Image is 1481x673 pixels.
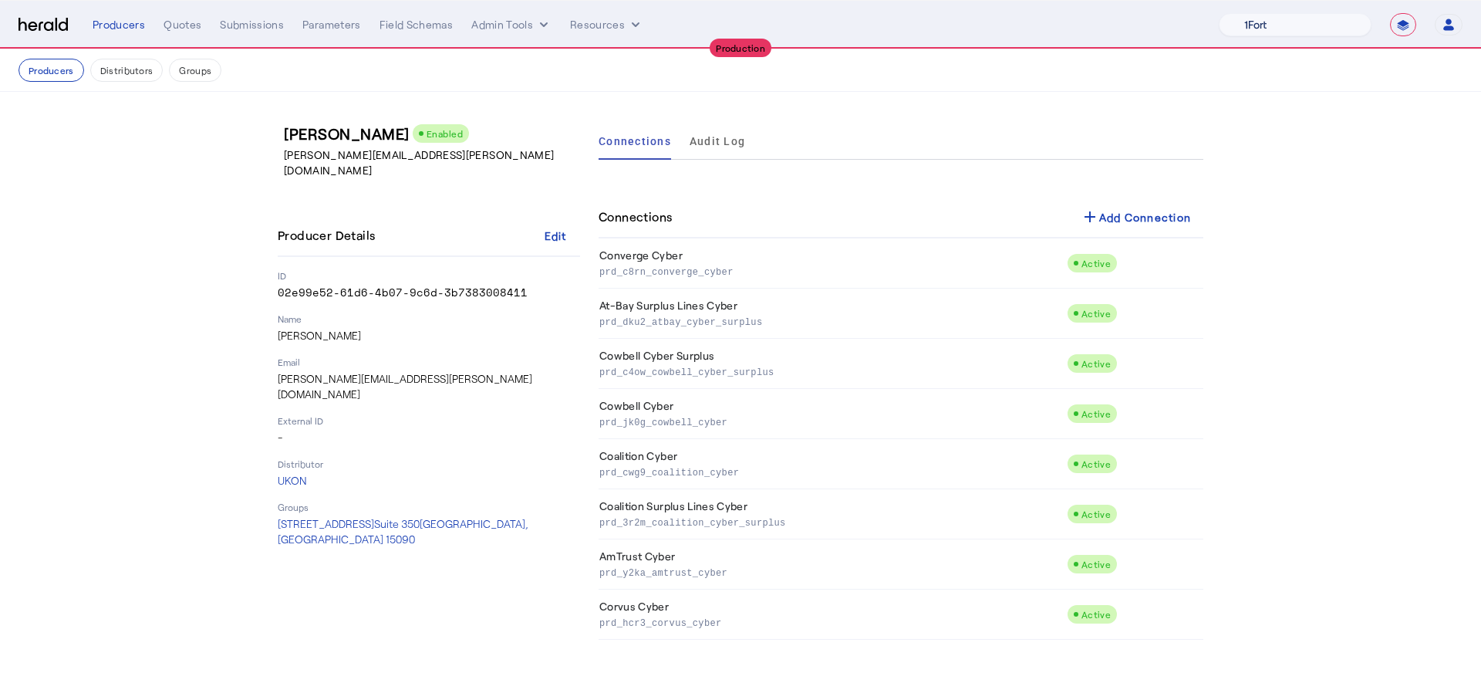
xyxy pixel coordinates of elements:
h3: [PERSON_NAME] [284,123,586,144]
p: External ID [278,414,580,427]
div: Quotes [164,17,201,32]
span: Active [1081,408,1111,419]
div: Parameters [302,17,361,32]
button: internal dropdown menu [471,17,552,32]
p: Distributor [278,458,580,470]
span: Active [1081,458,1111,469]
span: Active [1081,509,1111,519]
span: Active [1081,258,1111,269]
div: Field Schemas [380,17,454,32]
span: Active [1081,308,1111,319]
td: Corvus Cyber [599,590,1067,640]
div: Producers [93,17,145,32]
p: [PERSON_NAME][EMAIL_ADDRESS][PERSON_NAME][DOMAIN_NAME] [278,371,580,402]
span: Active [1081,559,1111,570]
p: prd_cwg9_coalition_cyber [599,464,1061,479]
a: Connections [599,123,671,160]
div: Production [710,39,771,57]
img: Herald Logo [19,18,68,32]
p: Groups [278,501,580,513]
p: prd_c4ow_cowbell_cyber_surplus [599,364,1061,379]
button: Distributors [90,59,164,82]
span: Audit Log [690,136,745,147]
p: [PERSON_NAME][EMAIL_ADDRESS][PERSON_NAME][DOMAIN_NAME] [284,147,586,178]
p: 02e99e52-61d6-4b07-9c6d-3b7383008411 [278,285,580,300]
td: At-Bay Surplus Lines Cyber [599,289,1067,339]
span: Active [1081,358,1111,369]
td: Cowbell Cyber [599,389,1067,439]
p: ID [278,269,580,282]
h4: Producer Details [278,226,381,245]
button: Edit [531,222,580,249]
td: Coalition Cyber [599,439,1067,489]
p: UKON [278,473,580,489]
button: Groups [169,59,221,82]
mat-icon: add [1081,208,1099,226]
td: Converge Cyber [599,238,1067,289]
span: [STREET_ADDRESS] Suite 350 [GEOGRAPHIC_DATA], [GEOGRAPHIC_DATA] 15090 [278,517,528,546]
div: Add Connection [1081,208,1192,226]
p: prd_c8rn_converge_cyber [599,263,1061,279]
p: prd_dku2_atbay_cyber_surplus [599,313,1061,329]
button: Add Connection [1068,203,1204,231]
p: prd_y2ka_amtrust_cyber [599,564,1061,580]
p: [PERSON_NAME] [278,328,580,343]
td: Coalition Surplus Lines Cyber [599,489,1067,539]
td: Cowbell Cyber Surplus [599,339,1067,389]
div: Edit [545,228,567,244]
div: Submissions [220,17,284,32]
p: - [278,430,580,445]
button: Resources dropdown menu [570,17,643,32]
a: Audit Log [690,123,745,160]
span: Enabled [427,128,464,139]
p: prd_3r2m_coalition_cyber_surplus [599,514,1061,529]
p: prd_jk0g_cowbell_cyber [599,414,1061,429]
p: prd_hcr3_corvus_cyber [599,614,1061,630]
h4: Connections [599,208,672,226]
span: Connections [599,136,671,147]
button: Producers [19,59,84,82]
p: Name [278,313,580,325]
td: AmTrust Cyber [599,539,1067,590]
p: Email [278,356,580,368]
span: Active [1081,609,1111,620]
